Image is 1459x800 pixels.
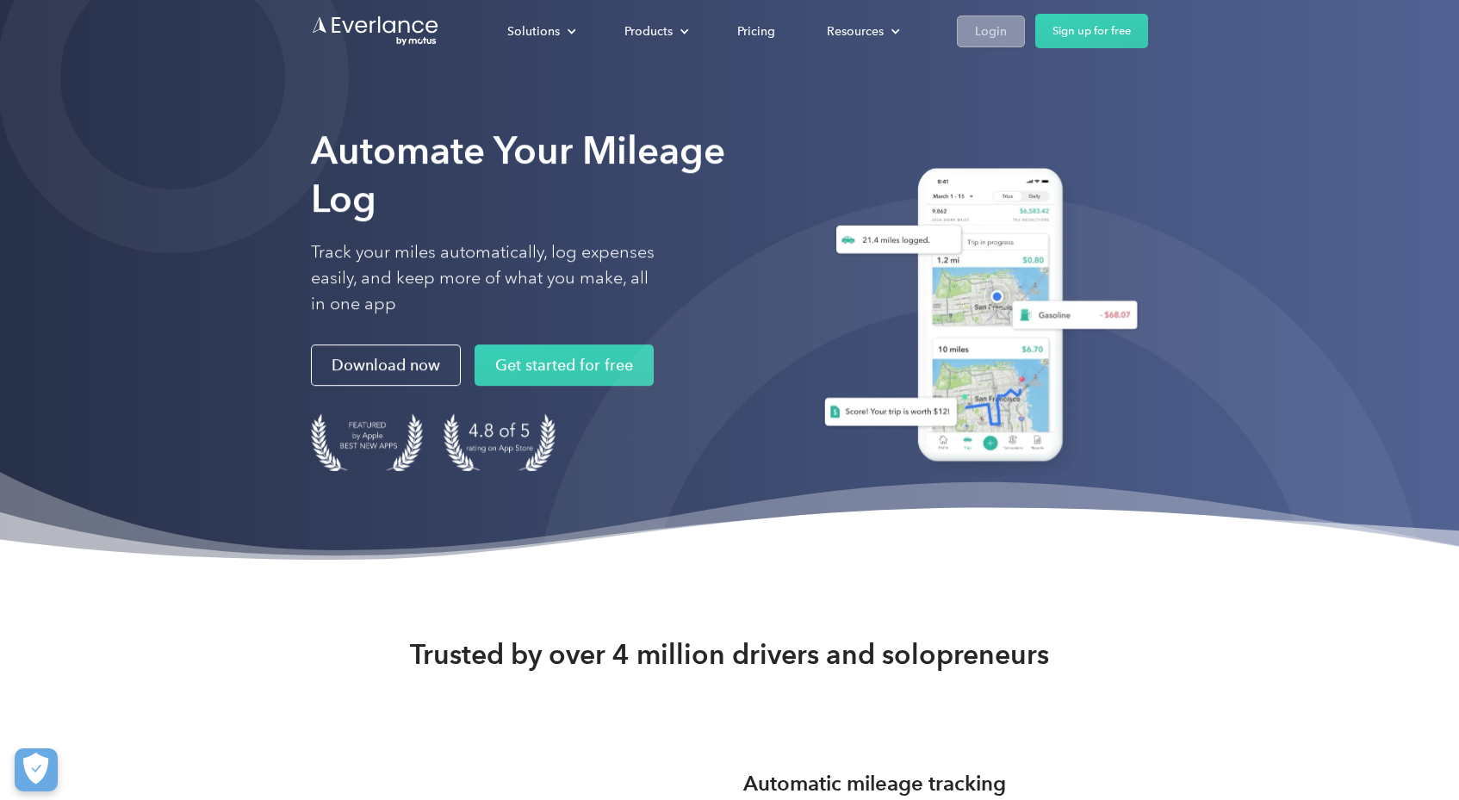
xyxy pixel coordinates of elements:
[957,16,1025,47] a: Login
[490,16,590,47] div: Solutions
[410,637,1049,672] strong: Trusted by over 4 million drivers and solopreneurs
[311,344,461,386] a: Download now
[475,344,654,386] a: Get started for free
[827,21,884,42] div: Resources
[804,155,1148,481] img: Everlance, mileage tracker app, expense tracking app
[624,21,673,42] div: Products
[15,748,58,791] button: Cookies Settings
[311,239,655,317] p: Track your miles automatically, log expenses easily, and keep more of what you make, all in one app
[975,21,1007,42] div: Login
[743,768,1006,799] h3: Automatic mileage tracking
[607,16,703,47] div: Products
[507,21,560,42] div: Solutions
[737,21,775,42] div: Pricing
[311,413,423,471] img: Badge for Featured by Apple Best New Apps
[1035,14,1148,48] a: Sign up for free
[311,15,440,47] a: Go to homepage
[311,127,725,221] strong: Automate Your Mileage Log
[810,16,914,47] div: Resources
[444,413,556,471] img: 4.9 out of 5 stars on the app store
[720,16,792,47] a: Pricing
